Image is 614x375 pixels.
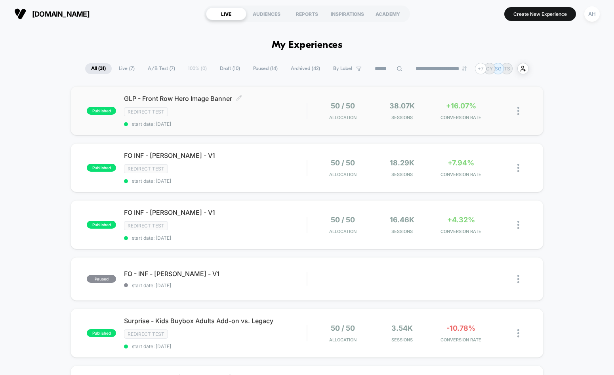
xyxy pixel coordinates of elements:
div: ACADEMY [368,8,408,20]
span: CONVERSION RATE [433,337,488,343]
button: Create New Experience [504,7,576,21]
span: Surprise - Kids Buybox Adults Add-on vs. Legacy [124,317,307,325]
img: close [517,221,519,229]
div: + 7 [475,63,486,74]
span: CONVERSION RATE [433,229,488,234]
span: CONVERSION RATE [433,115,488,120]
span: FO - INF - [PERSON_NAME] - V1 [124,270,307,278]
div: AUDIENCES [246,8,287,20]
span: published [87,329,116,337]
div: INSPIRATIONS [327,8,368,20]
span: 18.29k [390,159,414,167]
span: Sessions [374,172,429,177]
span: Redirect Test [124,107,168,116]
span: Allocation [329,115,357,120]
span: +4.32% [447,216,475,224]
span: By Label [333,66,352,72]
span: Redirect Test [124,164,168,173]
span: paused [87,275,116,283]
p: SG [495,66,501,72]
span: 50 / 50 [331,159,355,167]
p: TS [504,66,510,72]
div: REPORTS [287,8,327,20]
div: AH [584,6,600,22]
span: -10.78% [446,324,475,332]
span: Sessions [374,229,429,234]
button: [DOMAIN_NAME] [12,8,92,20]
span: 50 / 50 [331,324,355,332]
span: start date: [DATE] [124,121,307,127]
span: Allocation [329,229,357,234]
span: Redirect Test [124,221,168,230]
span: +16.07% [446,102,476,110]
img: close [517,275,519,283]
span: Redirect Test [124,330,168,339]
span: GLP - Front Row Hero Image Banner [124,95,307,102]
span: Sessions [374,337,429,343]
span: CONVERSION RATE [433,172,488,177]
span: start date: [DATE] [124,282,307,288]
span: start date: [DATE] [124,235,307,241]
button: AH [582,6,602,22]
span: +7.94% [448,159,474,167]
span: 50 / 50 [331,102,355,110]
span: published [87,107,116,115]
span: 16.46k [390,216,414,224]
img: close [517,164,519,172]
span: All ( 31 ) [85,63,112,74]
img: close [517,107,519,115]
span: Sessions [374,115,429,120]
p: CY [486,66,493,72]
span: start date: [DATE] [124,178,307,184]
div: LIVE [206,8,246,20]
span: start date: [DATE] [124,343,307,349]
span: 50 / 50 [331,216,355,224]
span: Allocation [329,337,357,343]
img: end [462,66,467,71]
span: Draft ( 10 ) [214,63,246,74]
span: 38.07k [389,102,415,110]
span: 3.54k [391,324,413,332]
span: FO INF - [PERSON_NAME] - V1 [124,152,307,159]
h1: My Experiences [272,40,343,51]
img: Visually logo [14,8,26,20]
span: Paused ( 14 ) [247,63,284,74]
img: close [517,329,519,337]
span: published [87,164,116,172]
span: Allocation [329,172,357,177]
span: Live ( 7 ) [113,63,141,74]
span: [DOMAIN_NAME] [32,10,90,18]
span: Archived ( 42 ) [285,63,326,74]
span: published [87,221,116,229]
span: FO INF - [PERSON_NAME] - V1 [124,208,307,216]
span: A/B Test ( 7 ) [142,63,181,74]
